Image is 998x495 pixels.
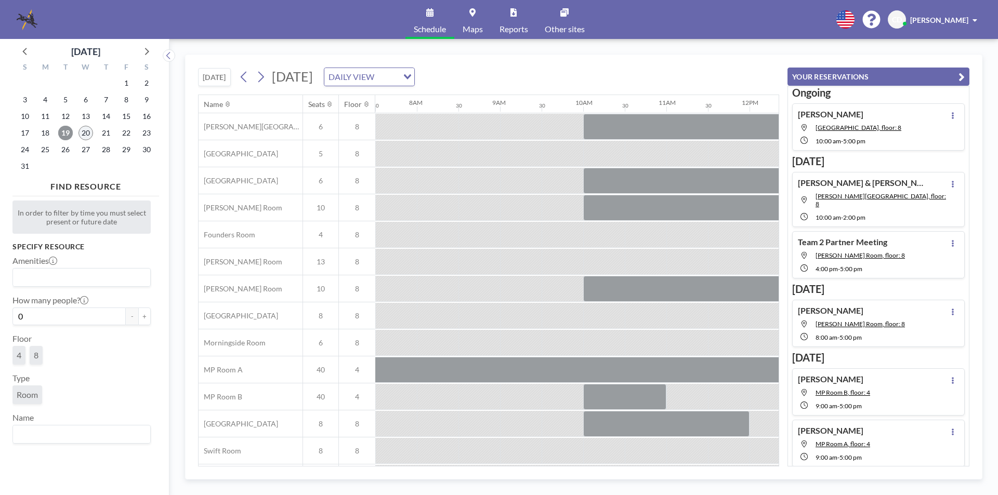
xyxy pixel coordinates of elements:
[414,25,446,33] span: Schedule
[78,92,93,107] span: Wednesday, August 6, 2025
[326,70,376,84] span: DAILY VIEW
[18,126,32,140] span: Sunday, August 17, 2025
[116,61,136,75] div: F
[840,265,862,273] span: 5:00 PM
[204,100,223,109] div: Name
[199,149,278,158] span: [GEOGRAPHIC_DATA]
[792,155,965,168] h3: [DATE]
[816,389,870,396] span: MP Room B, floor: 4
[303,203,338,212] span: 10
[78,142,93,157] span: Wednesday, August 27, 2025
[843,137,865,145] span: 5:00 PM
[12,412,34,423] label: Name
[38,126,52,140] span: Monday, August 18, 2025
[339,257,375,266] span: 8
[138,307,151,325] button: +
[12,373,30,383] label: Type
[792,86,965,99] h3: Ongoing
[339,284,375,293] span: 8
[839,453,862,461] span: 5:00 PM
[119,92,134,107] span: Friday, August 8, 2025
[339,230,375,239] span: 8
[575,99,593,106] div: 10AM
[18,92,32,107] span: Sunday, August 3, 2025
[339,338,375,347] span: 8
[816,453,837,461] span: 9:00 AM
[792,351,965,364] h3: [DATE]
[99,109,113,124] span: Thursday, August 14, 2025
[500,25,528,33] span: Reports
[303,257,338,266] span: 13
[303,365,338,374] span: 40
[843,213,865,221] span: 2:00 PM
[71,44,100,59] div: [DATE]
[34,350,38,360] span: 8
[199,176,278,185] span: [GEOGRAPHIC_DATA]
[816,265,838,273] span: 4:00 PM
[58,142,73,157] span: Tuesday, August 26, 2025
[839,402,862,410] span: 5:00 PM
[816,251,905,259] span: Hiers Room, floor: 8
[78,109,93,124] span: Wednesday, August 13, 2025
[837,453,839,461] span: -
[816,440,870,448] span: MP Room A, floor: 4
[742,99,758,106] div: 12PM
[17,9,37,30] img: organization-logo
[119,126,134,140] span: Friday, August 22, 2025
[303,338,338,347] span: 6
[198,68,231,86] button: [DATE]
[344,100,362,109] div: Floor
[339,365,375,374] span: 4
[339,122,375,131] span: 8
[798,237,887,247] h4: Team 2 Partner Meeting
[816,192,946,208] span: Ansley Room, floor: 8
[199,230,255,239] span: Founders Room
[38,109,52,124] span: Monday, August 11, 2025
[798,109,863,119] h4: [PERSON_NAME]
[15,61,35,75] div: S
[409,99,423,106] div: 8AM
[659,99,676,106] div: 11AM
[339,446,375,456] span: 8
[96,61,116,75] div: T
[17,350,21,360] span: 4
[199,257,282,266] span: [PERSON_NAME] Room
[58,126,73,140] span: Tuesday, August 19, 2025
[139,76,154,90] span: Saturday, August 2, 2025
[139,92,154,107] span: Saturday, August 9, 2025
[705,102,712,109] div: 30
[199,122,303,131] span: [PERSON_NAME][GEOGRAPHIC_DATA]
[787,68,969,86] button: YOUR RESERVATIONS
[339,176,375,185] span: 8
[13,269,150,286] div: Search for option
[339,203,375,212] span: 8
[303,230,338,239] span: 4
[303,176,338,185] span: 6
[272,69,313,84] span: [DATE]
[199,311,278,320] span: [GEOGRAPHIC_DATA]
[456,102,462,109] div: 30
[78,126,93,140] span: Wednesday, August 20, 2025
[377,70,397,84] input: Search for option
[492,99,506,106] div: 9AM
[841,213,843,221] span: -
[12,256,57,266] label: Amenities
[816,333,837,341] span: 8:00 AM
[622,102,628,109] div: 30
[303,122,338,131] span: 6
[18,109,32,124] span: Sunday, August 10, 2025
[798,374,863,384] h4: [PERSON_NAME]
[199,419,278,429] span: [GEOGRAPHIC_DATA]
[12,295,88,305] label: How many people?
[792,283,965,296] h3: [DATE]
[837,333,839,341] span: -
[303,392,338,402] span: 40
[139,109,154,124] span: Saturday, August 16, 2025
[18,159,32,173] span: Sunday, August 31, 2025
[12,200,151,234] div: In order to filter by time you must select present or future date
[13,425,150,443] div: Search for option
[17,390,38,400] span: Room
[339,311,375,320] span: 8
[816,124,901,131] span: West End Room, floor: 8
[99,126,113,140] span: Thursday, August 21, 2025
